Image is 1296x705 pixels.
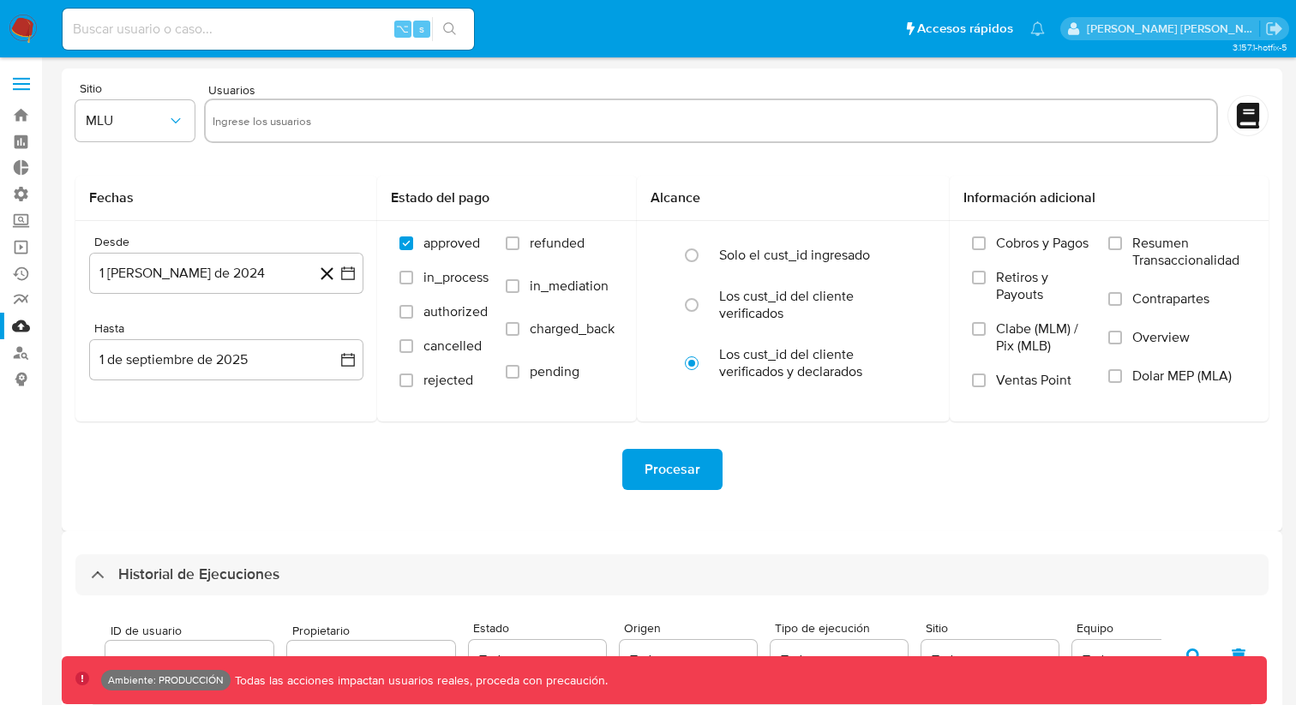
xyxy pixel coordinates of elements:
span: Accesos rápidos [917,20,1013,38]
p: Ambiente: PRODUCCIÓN [108,677,224,684]
input: Buscar usuario o caso... [63,18,474,40]
span: ⌥ [396,21,409,37]
span: s [419,21,424,37]
a: Salir [1265,20,1283,38]
p: Todas las acciones impactan usuarios reales, proceda con precaución. [231,672,608,689]
p: edwin.alonso@mercadolibre.com.co [1087,21,1260,37]
a: Notificaciones [1030,21,1045,36]
button: search-icon [432,17,467,41]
